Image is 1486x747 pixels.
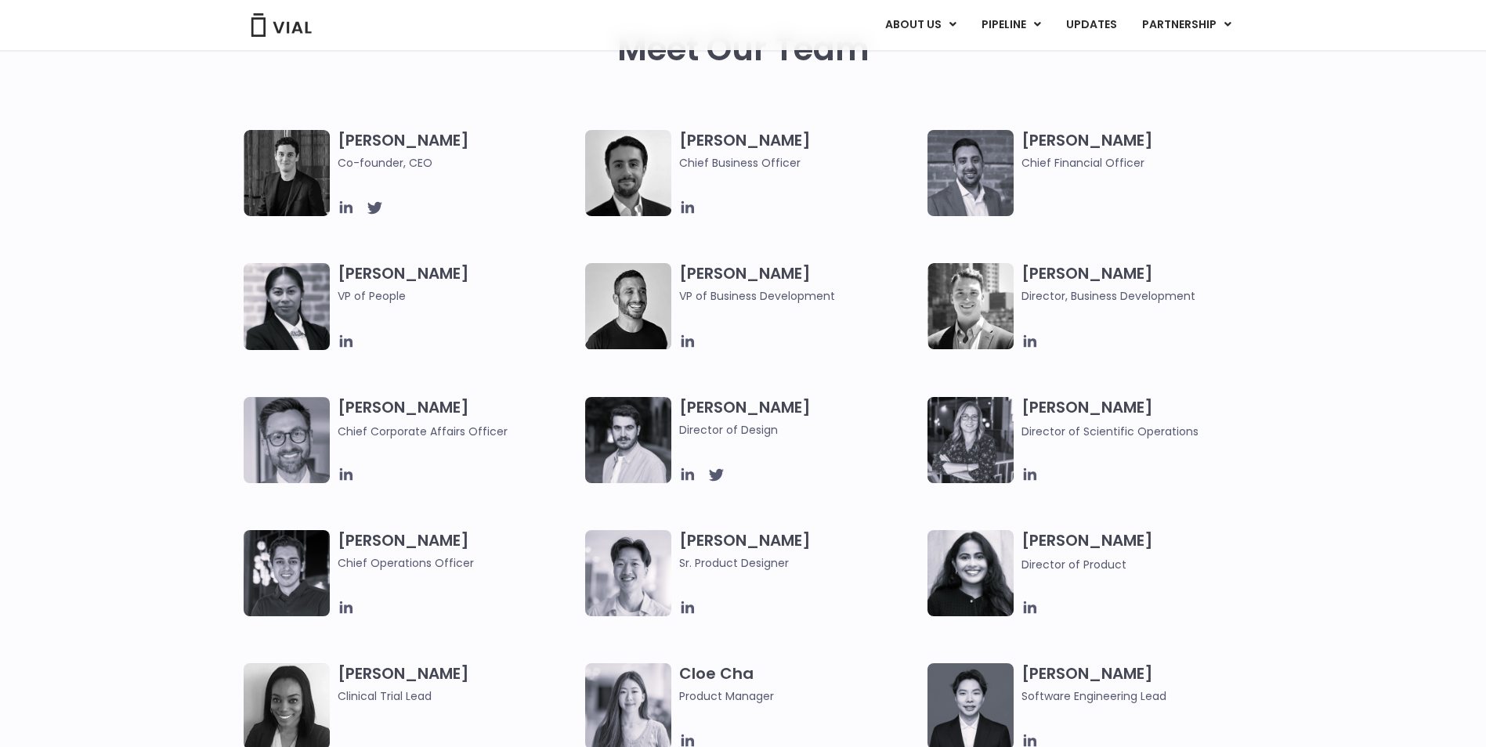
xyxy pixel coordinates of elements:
[585,397,671,483] img: Headshot of smiling man named Albert
[1130,12,1244,38] a: PARTNERSHIPMenu Toggle
[338,397,578,440] h3: [PERSON_NAME]
[585,130,671,216] img: A black and white photo of a man in a suit holding a vial.
[244,130,330,216] img: A black and white photo of a man in a suit attending a Summit.
[679,421,920,438] span: Director of Design
[1021,687,1262,705] span: Software Engineering Lead
[969,12,1053,38] a: PIPELINEMenu Toggle
[1021,263,1262,305] h3: [PERSON_NAME]
[617,31,870,68] h2: Meet Our Team
[338,687,578,705] span: Clinical Trial Lead
[338,424,508,439] span: Chief Corporate Affairs Officer
[679,663,920,705] h3: Cloe Cha
[679,154,920,171] span: Chief Business Officer
[679,530,920,572] h3: [PERSON_NAME]
[1021,287,1262,305] span: Director, Business Development
[679,397,920,438] h3: [PERSON_NAME]
[679,687,920,705] span: Product Manager
[1021,530,1262,573] h3: [PERSON_NAME]
[1021,424,1199,439] span: Director of Scientific Operations
[679,287,920,305] span: VP of Business Development
[585,263,671,349] img: A black and white photo of a man smiling.
[338,263,578,327] h3: [PERSON_NAME]
[338,554,578,572] span: Chief Operations Officer
[927,397,1014,483] img: Headshot of smiling woman named Sarah
[679,554,920,572] span: Sr. Product Designer
[927,263,1014,349] img: A black and white photo of a smiling man in a suit at ARVO 2023.
[338,154,578,171] span: Co-founder, CEO
[1021,130,1262,171] h3: [PERSON_NAME]
[679,263,920,305] h3: [PERSON_NAME]
[244,397,330,483] img: Paolo-M
[1021,557,1126,572] span: Director of Product
[927,530,1014,616] img: Smiling woman named Dhruba
[338,530,578,572] h3: [PERSON_NAME]
[338,130,578,171] h3: [PERSON_NAME]
[244,530,330,616] img: Headshot of smiling man named Josh
[679,130,920,171] h3: [PERSON_NAME]
[1021,397,1262,440] h3: [PERSON_NAME]
[1021,154,1262,171] span: Chief Financial Officer
[585,530,671,616] img: Brennan
[1054,12,1129,38] a: UPDATES
[873,12,968,38] a: ABOUT USMenu Toggle
[338,663,578,705] h3: [PERSON_NAME]
[250,13,313,37] img: Vial Logo
[244,263,330,350] img: Catie
[1021,663,1262,705] h3: [PERSON_NAME]
[338,287,578,305] span: VP of People
[927,130,1014,216] img: Headshot of smiling man named Samir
